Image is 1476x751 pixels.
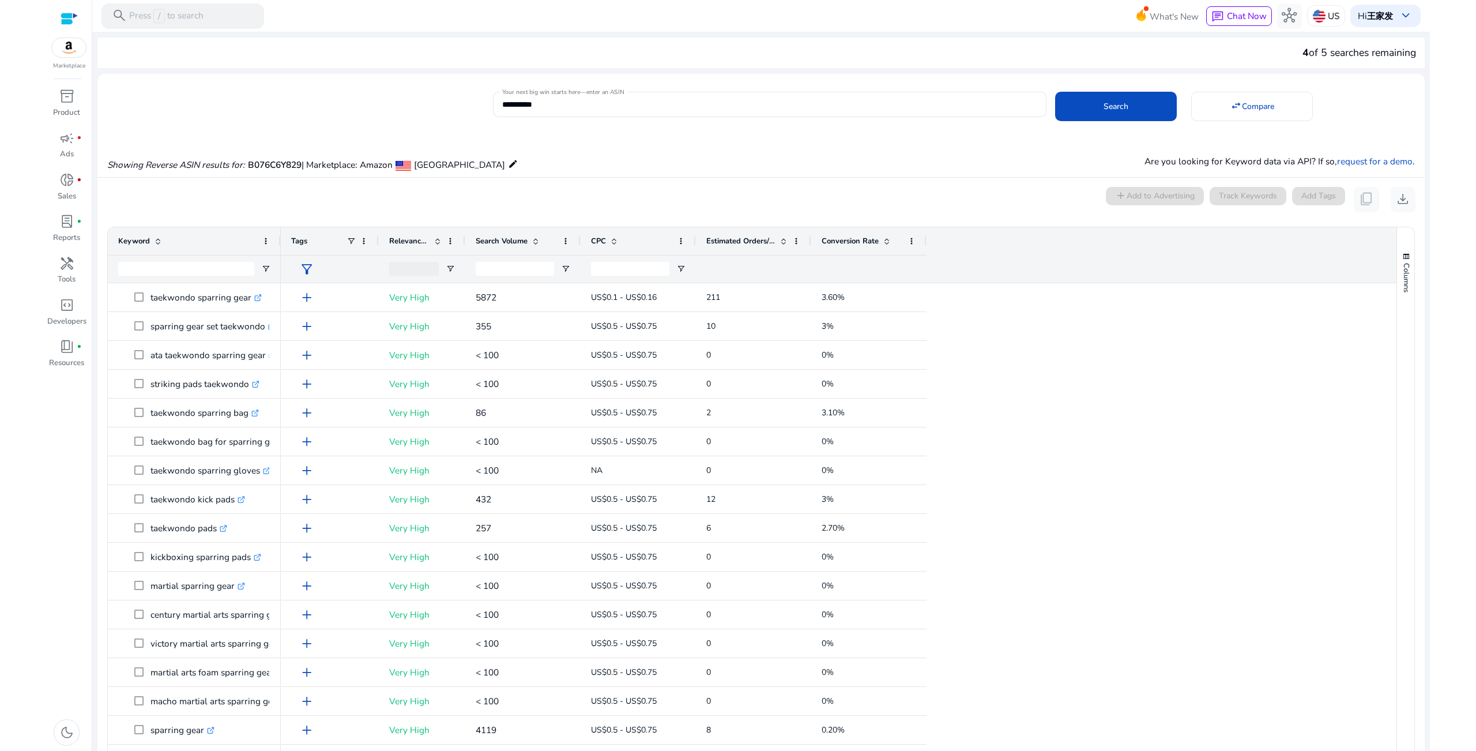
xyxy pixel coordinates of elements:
p: taekwondo sparring gear [150,286,262,309]
input: CPC Filter Input [591,262,669,276]
span: Estimated Orders/Month [706,236,775,246]
span: add [299,550,314,565]
span: add [299,694,314,709]
span: < 100 [476,464,499,476]
span: < 100 [476,378,499,390]
p: martial sparring gear [150,574,245,598]
span: 3.60% [822,292,845,303]
p: Product [53,107,80,119]
p: Are you looking for Keyword data via API? If so, . [1144,155,1415,168]
mat-icon: swap_horiz [1230,100,1242,112]
span: add [299,723,314,738]
span: chat [1211,10,1224,23]
button: Open Filter Menu [561,264,570,273]
p: sparring gear set taekwondo [150,314,276,338]
p: Very High [389,718,455,742]
p: Very High [389,516,455,540]
p: ata taekwondo sparring gear [150,343,276,367]
span: US$0.5 - US$0.75 [591,551,657,562]
span: US$0.5 - US$0.75 [591,696,657,707]
span: 0 [706,638,711,649]
span: 432 [476,493,491,505]
p: Very High [389,372,455,396]
span: add [299,492,314,507]
span: 2.70% [822,523,845,534]
span: 0% [822,580,834,591]
span: add [299,434,314,449]
span: add [299,290,314,305]
span: hub [1282,8,1297,23]
a: lab_profilefiber_manual_recordReports [46,212,87,253]
span: < 100 [476,580,499,592]
span: US$0.5 - US$0.75 [591,523,657,534]
span: US$0.5 - US$0.75 [591,378,657,389]
p: taekwondo kick pads [150,487,245,511]
span: 3% [822,321,834,332]
span: 0 [706,465,711,476]
p: Very High [389,314,455,338]
span: add [299,377,314,392]
b: 王家发 [1367,10,1393,22]
span: add [299,405,314,420]
span: US$0.5 - US$0.75 [591,436,657,447]
span: 0% [822,465,834,476]
span: donut_small [59,172,74,187]
p: Very High [389,430,455,453]
button: Open Filter Menu [446,264,455,273]
span: What's New [1150,6,1199,27]
p: Very High [389,603,455,626]
span: US$0.5 - US$0.75 [591,350,657,361]
span: < 100 [476,695,499,707]
p: US [1328,6,1339,26]
span: dark_mode [59,725,74,740]
span: 0% [822,638,834,649]
span: fiber_manual_record [77,136,82,141]
span: fiber_manual_record [77,178,82,183]
p: Very High [389,343,455,367]
span: US$0.5 - US$0.75 [591,609,657,620]
button: Open Filter Menu [676,264,686,273]
button: hub [1277,3,1302,29]
button: Compare [1191,92,1313,121]
span: < 100 [476,637,499,649]
span: 86 [476,407,486,419]
button: download [1391,187,1416,212]
span: lab_profile [59,214,74,229]
p: victory martial arts sparring gear [150,632,292,655]
p: taekwondo bag for sparring gear [150,430,293,453]
span: Tags [291,236,307,246]
span: 0% [822,667,834,678]
span: < 100 [476,349,499,361]
p: Reports [53,232,80,244]
span: US$0.5 - US$0.75 [591,724,657,735]
span: 8 [706,724,711,735]
p: Hi [1358,12,1393,20]
i: Showing Reverse ASIN results for: [107,159,245,171]
span: code_blocks [59,298,74,313]
span: 0 [706,436,711,447]
p: Press to search [129,9,204,23]
span: 0 [706,696,711,707]
span: 355 [476,320,491,332]
a: inventory_2Product [46,87,87,128]
span: B076C6Y829 [248,159,302,171]
a: donut_smallfiber_manual_recordSales [46,170,87,212]
p: Very High [389,632,455,655]
span: 0 [706,350,711,361]
p: Very High [389,660,455,684]
input: Search Volume Filter Input [476,262,554,276]
span: 0% [822,350,834,361]
span: add [299,463,314,478]
span: US$0.5 - US$0.75 [591,321,657,332]
p: century martial arts sparring gear [150,603,295,626]
span: Keyword [118,236,150,246]
span: fiber_manual_record [77,344,82,350]
span: Conversion Rate [822,236,879,246]
span: US$0.5 - US$0.75 [591,580,657,591]
span: 0 [706,667,711,678]
span: add [299,579,314,594]
span: < 100 [476,609,499,621]
span: Columns [1401,263,1411,292]
span: NA [591,465,603,476]
p: Very High [389,487,455,511]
